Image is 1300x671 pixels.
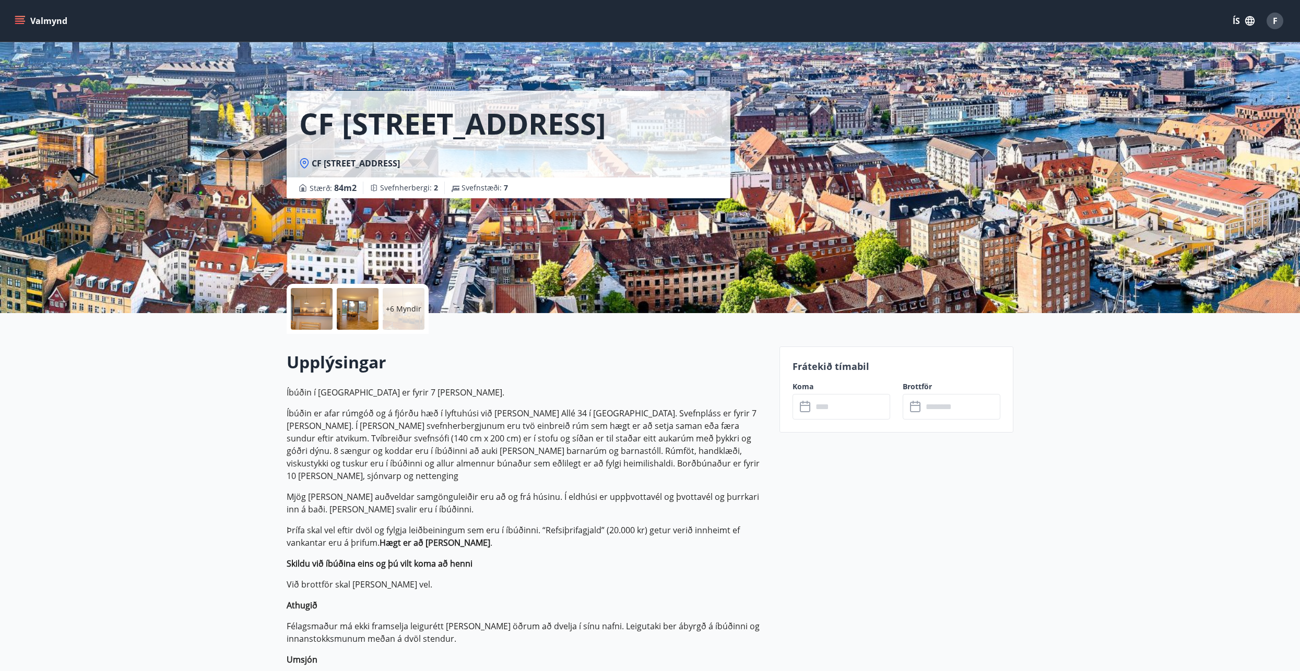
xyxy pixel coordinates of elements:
[434,183,438,193] span: 2
[386,304,421,314] p: +6 Myndir
[287,558,472,569] strong: Skildu við íbúðina eins og þú vilt koma að henni
[1273,15,1278,27] span: F
[504,183,508,193] span: 7
[287,490,767,516] p: Mjög [PERSON_NAME] auðveldar samgönguleiðir eru að og frá húsinu. Í eldhúsi er uppþvottavél og þv...
[287,386,767,399] p: Íbúðin í [GEOGRAPHIC_DATA] er fyrir 7 [PERSON_NAME].
[13,11,72,30] button: menu
[287,524,767,549] p: Þrífa skal vel eftir dvöl og fylgja leiðbeiningum sem eru í íbúðinni. “Refsiþrifagjald” (20.000 k...
[287,351,767,374] h2: Upplýsingar
[287,600,317,611] strong: Athugið
[793,360,1000,373] p: Frátekið tímabil
[310,182,357,194] span: Stærð :
[287,654,317,665] strong: Umsjón
[1262,8,1287,33] button: F
[312,158,400,169] span: CF [STREET_ADDRESS]
[287,578,767,591] p: Við brottför skal [PERSON_NAME] vel.
[299,103,606,143] h1: CF [STREET_ADDRESS]
[793,381,890,392] label: Koma
[287,620,767,645] p: Félagsmaður má ekki framselja leigurétt [PERSON_NAME] öðrum að dvelja í sínu nafni. Leigutaki ber...
[334,182,357,194] span: 84 m2
[462,183,508,193] span: Svefnstæði :
[903,381,1000,392] label: Brottför
[287,407,767,482] p: Íbúðin er afar rúmgóð og á fjórðu hæð í lyftuhúsi við [PERSON_NAME] Allé 34 í [GEOGRAPHIC_DATA]. ...
[1227,11,1260,30] button: ÍS
[380,537,490,548] strong: Hægt er að [PERSON_NAME]
[380,183,438,193] span: Svefnherbergi :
